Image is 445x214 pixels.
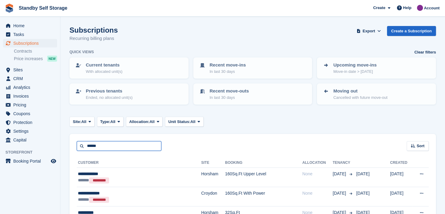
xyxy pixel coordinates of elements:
span: Capital [13,136,50,144]
span: [DATE] [333,171,347,177]
button: Allocation: All [126,117,163,127]
img: Sue Ford [417,5,423,11]
span: [DATE] [356,171,369,176]
a: Recent move-ins In last 30 days [194,58,312,78]
p: Recurring billing plans [69,35,118,42]
span: CRM [13,74,50,83]
span: Pricing [13,101,50,109]
p: Upcoming move-ins [333,62,376,69]
a: Recent move-outs In last 30 days [194,84,312,104]
button: Unit Status: All [165,117,203,127]
p: Recent move-outs [210,88,249,95]
span: Coupons [13,109,50,118]
a: menu [3,157,57,165]
a: Moving out Cancelled with future move-out [318,84,435,104]
a: menu [3,127,57,135]
span: Price increases [14,56,43,62]
p: In last 30 days [210,95,249,101]
th: Booking [225,158,302,168]
td: [DATE] [390,168,412,187]
span: Unit Status: [168,119,190,125]
td: Croydon [201,187,225,206]
a: menu [3,66,57,74]
a: Preview store [50,157,57,165]
a: menu [3,92,57,100]
div: None [302,190,333,196]
span: Allocation: [129,119,150,125]
p: Recent move-ins [210,62,246,69]
h6: Quick views [69,49,94,55]
a: Create a Subscription [387,26,436,36]
p: Current tenants [86,62,122,69]
button: Export [356,26,382,36]
span: Invoices [13,92,50,100]
th: Tenancy [333,158,354,168]
p: Move-in date > [DATE] [333,69,376,75]
td: 160Sq.Ft Upper Level [225,168,302,187]
p: Moving out [333,88,387,95]
a: menu [3,39,57,47]
p: Previous tenants [86,88,133,95]
th: Site [201,158,225,168]
a: menu [3,118,57,127]
img: stora-icon-8386f47178a22dfd0bd8f6a31ec36ba5ce8667c1dd55bd0f319d3a0aa187defe.svg [5,4,14,13]
th: Allocation [302,158,333,168]
span: Booking Portal [13,157,50,165]
span: Analytics [13,83,50,92]
p: Ended, no allocated unit(s) [86,95,133,101]
span: [DATE] [333,190,347,196]
h1: Subscriptions [69,26,118,34]
span: Help [403,5,411,11]
a: menu [3,74,57,83]
a: menu [3,109,57,118]
td: Horsham [201,168,225,187]
span: Sort [417,143,424,149]
span: All [81,119,86,125]
div: NEW [47,56,57,62]
a: Standby Self Storage [16,3,70,13]
div: None [302,171,333,177]
span: Protection [13,118,50,127]
span: Tasks [13,30,50,39]
a: menu [3,30,57,39]
th: Customer [77,158,201,168]
span: Type: [100,119,111,125]
button: Site: All [69,117,95,127]
button: Type: All [97,117,124,127]
p: With allocated unit(s) [86,69,122,75]
a: Previous tenants Ended, no allocated unit(s) [70,84,188,104]
span: Storefront [5,149,60,155]
span: Site: [73,119,81,125]
a: menu [3,83,57,92]
a: Current tenants With allocated unit(s) [70,58,188,78]
span: All [150,119,155,125]
a: Upcoming move-ins Move-in date > [DATE] [318,58,435,78]
span: Home [13,21,50,30]
span: Sites [13,66,50,74]
span: Settings [13,127,50,135]
a: Price increases NEW [14,55,57,62]
span: Create [373,5,385,11]
td: 160Sq.Ft With Power [225,187,302,206]
th: Created [390,158,412,168]
span: [DATE] [356,191,369,196]
a: menu [3,21,57,30]
p: Cancelled with future move-out [333,95,387,101]
span: All [110,119,115,125]
a: Clear filters [414,49,436,55]
td: [DATE] [390,187,412,206]
span: Export [363,28,375,34]
span: Subscriptions [13,39,50,47]
a: Contracts [14,48,57,54]
a: menu [3,136,57,144]
span: All [190,119,195,125]
a: menu [3,101,57,109]
p: In last 30 days [210,69,246,75]
span: Account [424,5,440,11]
